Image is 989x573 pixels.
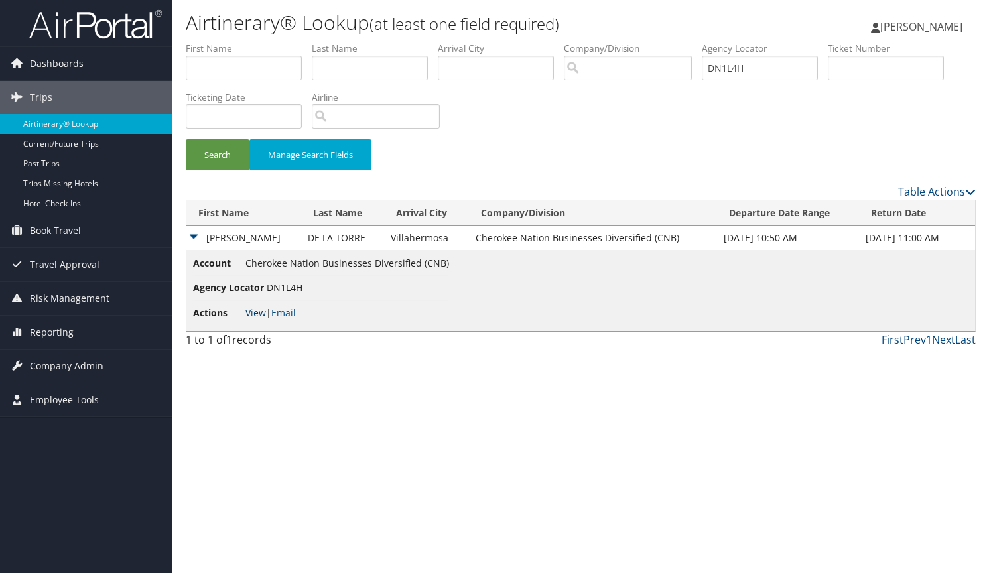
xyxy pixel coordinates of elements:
[30,47,84,80] span: Dashboards
[882,332,903,347] a: First
[30,214,81,247] span: Book Travel
[859,226,975,250] td: [DATE] 11:00 AM
[871,7,976,46] a: [PERSON_NAME]
[903,332,926,347] a: Prev
[564,42,702,55] label: Company/Division
[828,42,954,55] label: Ticket Number
[186,42,312,55] label: First Name
[30,350,103,383] span: Company Admin
[702,42,828,55] label: Agency Locator
[245,306,266,319] a: View
[880,19,962,34] span: [PERSON_NAME]
[30,316,74,349] span: Reporting
[898,184,976,199] a: Table Actions
[469,200,717,226] th: Company/Division
[193,281,264,295] span: Agency Locator
[271,306,296,319] a: Email
[245,306,296,319] span: |
[30,383,99,416] span: Employee Tools
[312,91,450,104] label: Airline
[384,200,469,226] th: Arrival City: activate to sort column ascending
[384,226,469,250] td: Villahermosa
[438,42,564,55] label: Arrival City
[30,282,109,315] span: Risk Management
[186,332,368,354] div: 1 to 1 of records
[859,200,975,226] th: Return Date: activate to sort column ascending
[186,9,712,36] h1: Airtinerary® Lookup
[186,91,312,104] label: Ticketing Date
[186,200,301,226] th: First Name: activate to sort column descending
[193,256,243,271] span: Account
[926,332,932,347] a: 1
[30,248,99,281] span: Travel Approval
[312,42,438,55] label: Last Name
[226,332,232,347] span: 1
[369,13,559,34] small: (at least one field required)
[30,81,52,114] span: Trips
[193,306,243,320] span: Actions
[717,226,859,250] td: [DATE] 10:50 AM
[249,139,371,170] button: Manage Search Fields
[29,9,162,40] img: airportal-logo.png
[245,257,449,269] span: Cherokee Nation Businesses Diversified (CNB)
[186,139,249,170] button: Search
[932,332,955,347] a: Next
[717,200,859,226] th: Departure Date Range: activate to sort column ascending
[301,200,384,226] th: Last Name: activate to sort column ascending
[301,226,384,250] td: DE LA TORRE
[267,281,302,294] span: DN1L4H
[469,226,717,250] td: Cherokee Nation Businesses Diversified (CNB)
[186,226,301,250] td: [PERSON_NAME]
[955,332,976,347] a: Last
